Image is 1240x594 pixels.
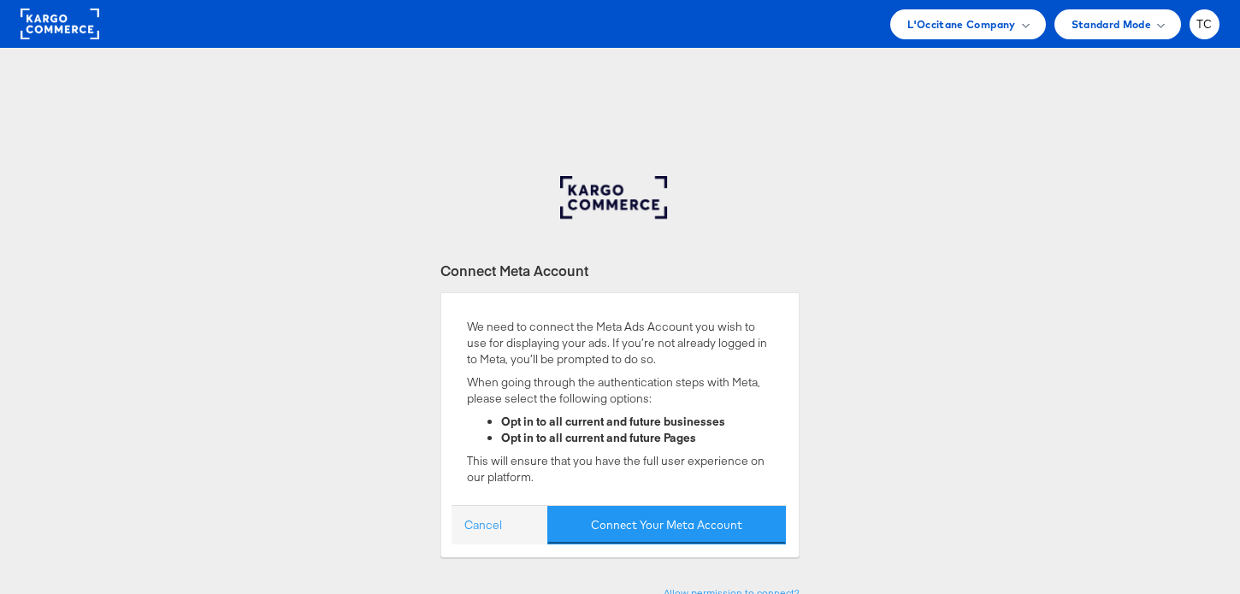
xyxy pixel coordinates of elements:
[440,261,800,280] div: Connect Meta Account
[467,453,773,485] p: This will ensure that you have the full user experience on our platform.
[501,414,725,429] strong: Opt in to all current and future businesses
[547,506,786,544] button: Connect Your Meta Account
[467,319,773,367] p: We need to connect the Meta Ads Account you wish to use for displaying your ads. If you’re not al...
[1072,15,1151,33] span: Standard Mode
[501,430,696,445] strong: Opt in to all current and future Pages
[907,15,1015,33] span: L'Occitane Company
[467,374,773,406] p: When going through the authentication steps with Meta, please select the following options:
[464,517,502,533] a: Cancel
[1196,19,1213,30] span: TC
